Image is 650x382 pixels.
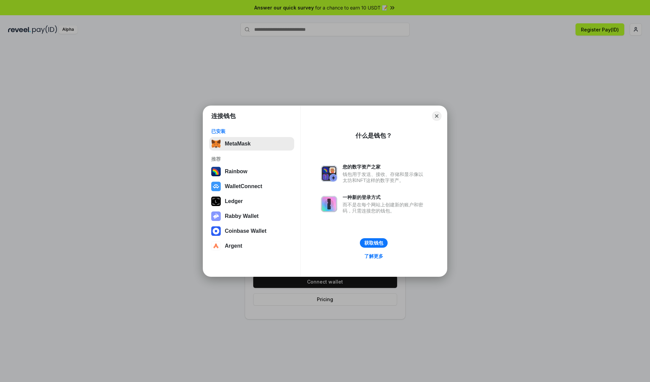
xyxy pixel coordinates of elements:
[343,164,427,170] div: 您的数字资产之家
[209,180,294,193] button: WalletConnect
[211,211,221,221] img: svg+xml,%3Csvg%20xmlns%3D%22http%3A%2F%2Fwww.w3.org%2F2000%2Fsvg%22%20fill%3D%22none%22%20viewBox...
[211,128,292,134] div: 已安装
[225,243,242,249] div: Argent
[321,165,337,182] img: svg+xml,%3Csvg%20xmlns%3D%22http%3A%2F%2Fwww.w3.org%2F2000%2Fsvg%22%20fill%3D%22none%22%20viewBox...
[343,194,427,200] div: 一种新的登录方式
[209,137,294,151] button: MetaMask
[211,241,221,251] img: svg+xml,%3Csvg%20width%3D%2228%22%20height%3D%2228%22%20viewBox%3D%220%200%2028%2028%22%20fill%3D...
[211,226,221,236] img: svg+xml,%3Csvg%20width%3D%2228%22%20height%3D%2228%22%20viewBox%3D%220%200%2028%2028%22%20fill%3D...
[343,171,427,183] div: 钱包用于发送、接收、存储和显示像以太坊和NFT这样的数字资产。
[364,240,383,246] div: 获取钱包
[225,141,251,147] div: MetaMask
[225,213,259,219] div: Rabby Wallet
[211,167,221,176] img: svg+xml,%3Csvg%20width%3D%22120%22%20height%3D%22120%22%20viewBox%3D%220%200%20120%20120%22%20fil...
[321,196,337,212] img: svg+xml,%3Csvg%20xmlns%3D%22http%3A%2F%2Fwww.w3.org%2F2000%2Fsvg%22%20fill%3D%22none%22%20viewBox...
[209,165,294,178] button: Rainbow
[225,183,262,189] div: WalletConnect
[209,195,294,208] button: Ledger
[209,209,294,223] button: Rabby Wallet
[209,239,294,253] button: Argent
[355,132,392,140] div: 什么是钱包？
[225,198,243,204] div: Ledger
[225,228,266,234] div: Coinbase Wallet
[364,253,383,259] div: 了解更多
[211,112,236,120] h1: 连接钱包
[211,182,221,191] img: svg+xml,%3Csvg%20width%3D%2228%22%20height%3D%2228%22%20viewBox%3D%220%200%2028%2028%22%20fill%3D...
[211,139,221,149] img: svg+xml,%3Csvg%20fill%3D%22none%22%20height%3D%2233%22%20viewBox%3D%220%200%2035%2033%22%20width%...
[209,224,294,238] button: Coinbase Wallet
[360,238,388,248] button: 获取钱包
[343,202,427,214] div: 而不是在每个网站上创建新的账户和密码，只需连接您的钱包。
[432,111,441,121] button: Close
[225,168,247,175] div: Rainbow
[211,156,292,162] div: 推荐
[211,197,221,206] img: svg+xml,%3Csvg%20xmlns%3D%22http%3A%2F%2Fwww.w3.org%2F2000%2Fsvg%22%20width%3D%2228%22%20height%3...
[360,252,387,261] a: 了解更多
